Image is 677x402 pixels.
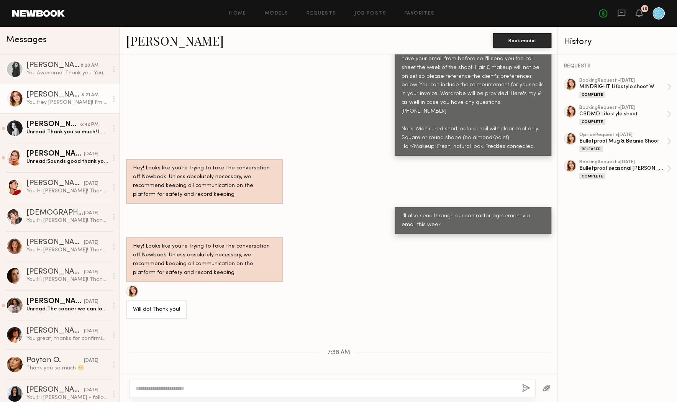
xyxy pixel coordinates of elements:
[26,298,84,305] div: [PERSON_NAME] S.
[133,305,180,314] div: Will do! Thank you!
[84,151,98,158] div: [DATE]
[579,92,605,98] div: Complete
[579,165,667,172] div: Bulletproof seasonal [PERSON_NAME]
[354,11,386,16] a: Job Posts
[26,394,108,401] div: You: Hi [PERSON_NAME] - following up on my original message. Thank you!
[84,180,98,187] div: [DATE]
[579,105,671,125] a: bookingRequest •[DATE]CBDMD Lifestyle shootComplete
[643,7,647,11] div: 16
[26,276,108,283] div: You: Hi [PERSON_NAME]! Thank you so much for your interest in the Inaba photoshoot! The client ha...
[26,128,108,136] div: Unread: Thank you so much! I would love to work with you in the near future :)
[26,386,84,394] div: [PERSON_NAME]
[579,83,667,90] div: MINDRIGHT Lifestyle shoot W
[26,217,108,224] div: You: Hi [PERSON_NAME]! Thank you so much for your interest in the Inaba photoshoot! The client ha...
[84,269,98,276] div: [DATE]
[405,11,435,16] a: Favorites
[579,146,603,152] div: Released
[26,246,108,254] div: You: Hi [PERSON_NAME]! Thank you so much for your interest in the Inaba photoshoot! The client ha...
[402,28,544,151] div: Hi [PERSON_NAME]! Thank you so much for your patience. The client has moved forward with 10/1 for...
[26,91,81,99] div: [PERSON_NAME]
[26,62,80,69] div: [PERSON_NAME]
[564,38,671,46] div: History
[84,210,98,217] div: [DATE]
[579,78,667,83] div: booking Request • [DATE]
[26,364,108,372] div: Thank you so much ☺️
[26,327,84,335] div: [PERSON_NAME]
[402,212,544,230] div: I'll also send through our contractor agreement via email this week
[133,242,276,277] div: Hey! Looks like you’re trying to take the conversation off Newbook. Unless absolutely necessary, ...
[579,133,667,138] div: option Request • [DATE]
[84,387,98,394] div: [DATE]
[579,133,671,152] a: optionRequest •[DATE]Bulletproof Mug & Beanie ShootReleased
[26,239,84,246] div: [PERSON_NAME]
[26,99,108,106] div: You: Hey [PERSON_NAME]! I'm happy to do that, however the invoice will be paid outside of Newbook...
[26,305,108,313] div: Unread: The sooner we can lock in a booking date I can book out with all my other reps and we can...
[26,121,80,128] div: [PERSON_NAME]
[579,78,671,98] a: bookingRequest •[DATE]MINDRIGHT Lifestyle shoot WComplete
[133,164,276,199] div: Hey! Looks like you’re trying to take the conversation off Newbook. Unless absolutely necessary, ...
[579,105,667,110] div: booking Request • [DATE]
[26,187,108,195] div: You: Hi [PERSON_NAME]! Thank you so much for your interest in the Inaba photoshoot! The client ha...
[26,335,108,342] div: You: great, thanks for confirming!
[579,110,667,118] div: CBDMD Lifestyle shoot
[493,33,551,48] button: Book model
[579,173,605,179] div: Complete
[84,328,98,335] div: [DATE]
[81,92,98,99] div: 8:21 AM
[579,160,667,165] div: booking Request • [DATE]
[579,119,605,125] div: Complete
[307,11,336,16] a: Requests
[80,121,98,128] div: 8:42 PM
[328,349,350,356] span: 7:38 AM
[26,209,84,217] div: [DEMOGRAPHIC_DATA][PERSON_NAME]
[126,32,224,49] a: [PERSON_NAME]
[26,357,84,364] div: Payton O.
[579,138,667,145] div: Bulletproof Mug & Beanie Shoot
[84,298,98,305] div: [DATE]
[6,36,47,44] span: Messages
[84,357,98,364] div: [DATE]
[564,64,671,69] div: REQUESTS
[579,160,671,179] a: bookingRequest •[DATE]Bulletproof seasonal [PERSON_NAME]Complete
[229,11,246,16] a: Home
[493,37,551,43] a: Book model
[26,69,108,77] div: You: Awesome! Thank you. Your contractor agreement will be coming from Panda doc in the next few ...
[84,239,98,246] div: [DATE]
[26,180,84,187] div: [PERSON_NAME]
[26,268,84,276] div: [PERSON_NAME]
[265,11,288,16] a: Models
[26,158,108,165] div: Unread: Sounds good thank you!
[26,150,84,158] div: [PERSON_NAME]
[80,62,98,69] div: 8:20 AM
